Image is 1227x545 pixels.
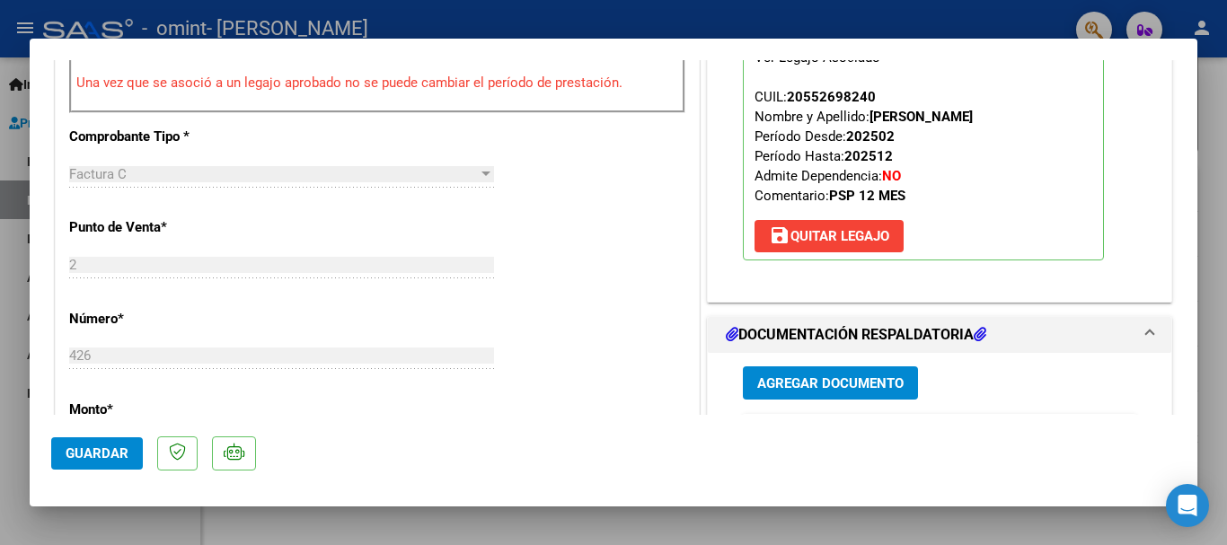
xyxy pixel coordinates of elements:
button: Agregar Documento [743,366,918,400]
strong: NO [882,168,901,184]
datatable-header-cell: Acción [1129,414,1219,453]
datatable-header-cell: ID [743,414,788,453]
p: Punto de Venta [69,217,254,238]
strong: [PERSON_NAME] [869,109,973,125]
span: Agregar Documento [757,375,904,391]
p: Legajo preaprobado para Período de Prestación: [743,22,1104,260]
span: CUIL: Nombre y Apellido: Período Desde: Período Hasta: Admite Dependencia: [755,89,973,204]
strong: 202502 [846,128,895,145]
datatable-header-cell: Documento [788,414,922,453]
span: Comentario: [755,188,905,204]
datatable-header-cell: Subido [1039,414,1129,453]
span: Quitar Legajo [769,228,889,244]
mat-icon: save [769,224,790,246]
p: Número [69,309,254,330]
p: Una vez que se asoció a un legajo aprobado no se puede cambiar el período de prestación. [76,73,678,93]
button: Quitar Legajo [755,220,904,252]
span: Factura C [69,166,127,182]
div: 20552698240 [787,87,876,107]
p: Monto [69,400,254,420]
span: Guardar [66,445,128,461]
h1: DOCUMENTACIÓN RESPALDATORIA [726,324,986,346]
datatable-header-cell: Usuario [922,414,1039,453]
strong: PSP 12 MES [829,188,905,204]
p: Comprobante Tipo * [69,127,254,147]
mat-expansion-panel-header: DOCUMENTACIÓN RESPALDATORIA [708,317,1171,353]
button: Guardar [51,437,143,470]
div: Open Intercom Messenger [1166,484,1209,527]
strong: 202512 [844,148,893,164]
